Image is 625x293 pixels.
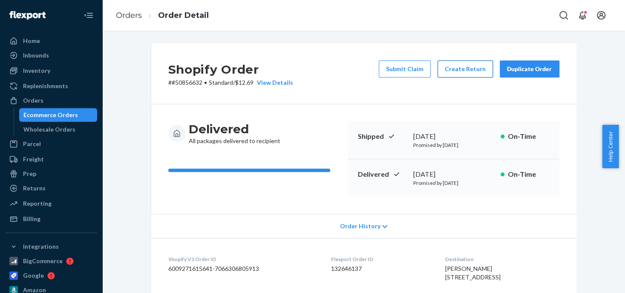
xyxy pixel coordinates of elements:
dt: Shopify V3 Order ID [168,256,317,263]
p: On-Time [508,169,549,179]
dt: Destination [445,256,559,263]
img: Flexport logo [9,11,46,20]
a: Freight [5,152,97,166]
div: Integrations [23,242,59,251]
ol: breadcrumbs [109,3,216,28]
div: Wholesale Orders [23,125,75,134]
div: BigCommerce [23,257,63,265]
div: Inbounds [23,51,49,60]
button: Integrations [5,240,97,253]
div: Inventory [23,66,50,75]
a: Wholesale Orders [19,123,98,136]
a: BigCommerce [5,254,97,268]
dt: Flexport Order ID [331,256,432,263]
p: # #50856632 / $12.69 [168,78,293,87]
button: Open notifications [574,7,591,24]
button: Create Return [438,60,493,78]
div: Returns [23,184,46,192]
h2: Shopify Order [168,60,293,78]
dd: 132646137 [331,264,432,273]
a: Returns [5,181,97,195]
div: Home [23,37,40,45]
div: Ecommerce Orders [23,111,78,119]
button: Close Navigation [80,7,97,24]
a: Google [5,269,97,282]
button: View Details [253,78,293,87]
span: [PERSON_NAME] [STREET_ADDRESS] [445,265,501,281]
button: Duplicate Order [500,60,559,78]
span: • [204,79,207,86]
p: On-Time [508,132,549,141]
a: Replenishments [5,79,97,93]
a: Reporting [5,197,97,210]
a: Billing [5,212,97,226]
p: Promised by [DATE] [413,141,494,149]
div: Orders [23,96,43,105]
div: Replenishments [23,82,68,90]
a: Orders [116,11,142,20]
button: Open Search Box [555,7,572,24]
p: Promised by [DATE] [413,179,494,187]
a: Home [5,34,97,48]
a: Parcel [5,137,97,151]
a: Ecommerce Orders [19,108,98,122]
a: Orders [5,94,97,107]
div: Prep [23,169,36,178]
div: Freight [23,155,44,164]
div: [DATE] [413,132,494,141]
a: Prep [5,167,97,181]
div: Google [23,271,44,280]
div: All packages delivered to recipient [189,121,280,145]
dd: 6009271615641-7066306805913 [168,264,317,273]
a: Inventory [5,64,97,78]
button: Submit Claim [379,60,431,78]
h3: Delivered [189,121,280,137]
p: Delivered [358,169,406,179]
span: Order History [340,222,380,230]
div: Reporting [23,199,52,208]
a: Order Detail [158,11,209,20]
div: [DATE] [413,169,494,179]
button: Help Center [602,125,619,168]
span: Standard [209,79,233,86]
div: Billing [23,215,40,223]
div: Duplicate Order [507,65,552,73]
a: Inbounds [5,49,97,62]
p: Shipped [358,132,406,141]
div: Parcel [23,140,41,148]
button: Open account menu [593,7,610,24]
